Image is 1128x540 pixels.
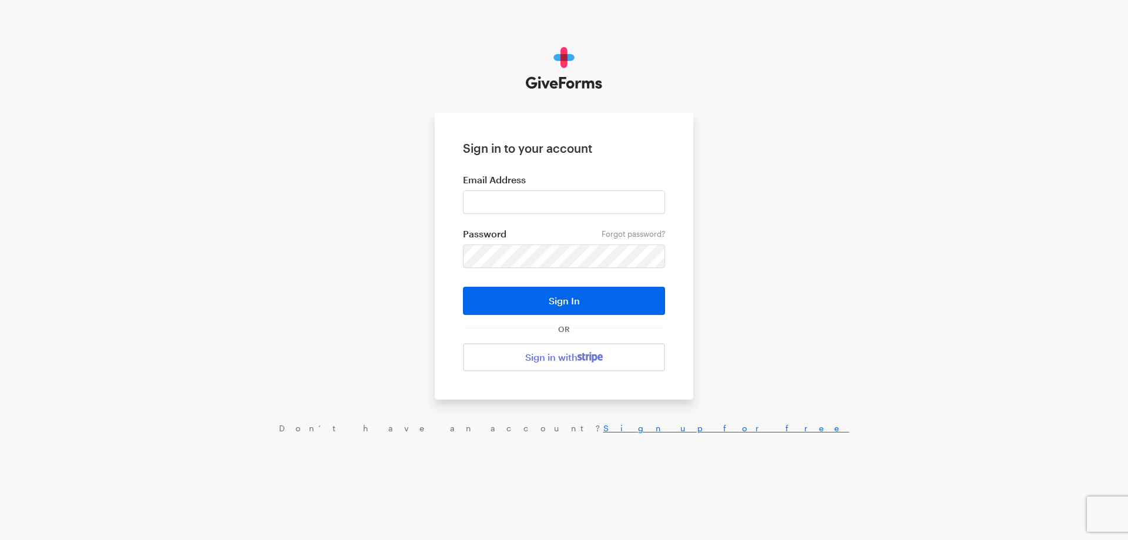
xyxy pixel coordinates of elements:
img: GiveForms [526,47,603,89]
div: Don’t have an account? [12,423,1116,434]
label: Email Address [463,174,665,186]
span: OR [556,324,572,334]
img: stripe-07469f1003232ad58a8838275b02f7af1ac9ba95304e10fa954b414cd571f63b.svg [578,352,603,363]
a: Forgot password? [602,229,665,239]
h1: Sign in to your account [463,141,665,155]
label: Password [463,228,665,240]
a: Sign up for free [603,423,850,433]
button: Sign In [463,287,665,315]
a: Sign in with [463,343,665,371]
